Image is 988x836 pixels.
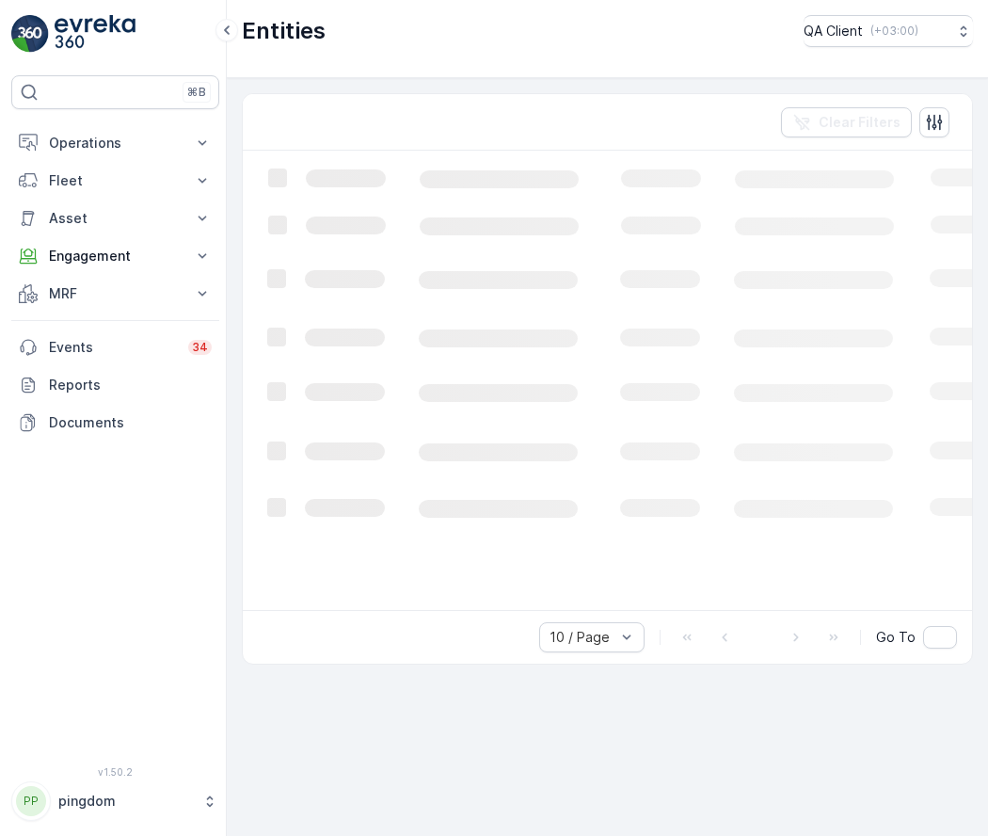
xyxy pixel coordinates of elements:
[192,340,208,355] p: 34
[804,15,973,47] button: QA Client(+03:00)
[49,247,182,265] p: Engagement
[11,366,219,404] a: Reports
[11,15,49,53] img: logo
[49,338,177,357] p: Events
[11,237,219,275] button: Engagement
[781,107,912,137] button: Clear Filters
[49,413,212,432] p: Documents
[11,766,219,778] span: v 1.50.2
[49,209,182,228] p: Asset
[11,200,219,237] button: Asset
[49,134,182,153] p: Operations
[819,113,900,132] p: Clear Filters
[11,329,219,366] a: Events34
[804,22,863,40] p: QA Client
[55,15,135,53] img: logo_light-DOdMpM7g.png
[870,24,918,39] p: ( +03:00 )
[16,786,46,816] div: PP
[11,162,219,200] button: Fleet
[49,171,182,190] p: Fleet
[11,781,219,821] button: PPpingdom
[242,16,326,46] p: Entities
[11,275,219,313] button: MRF
[58,792,193,811] p: pingdom
[11,404,219,442] a: Documents
[187,85,206,100] p: ⌘B
[876,628,916,647] span: Go To
[49,376,212,394] p: Reports
[11,124,219,162] button: Operations
[49,284,182,303] p: MRF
